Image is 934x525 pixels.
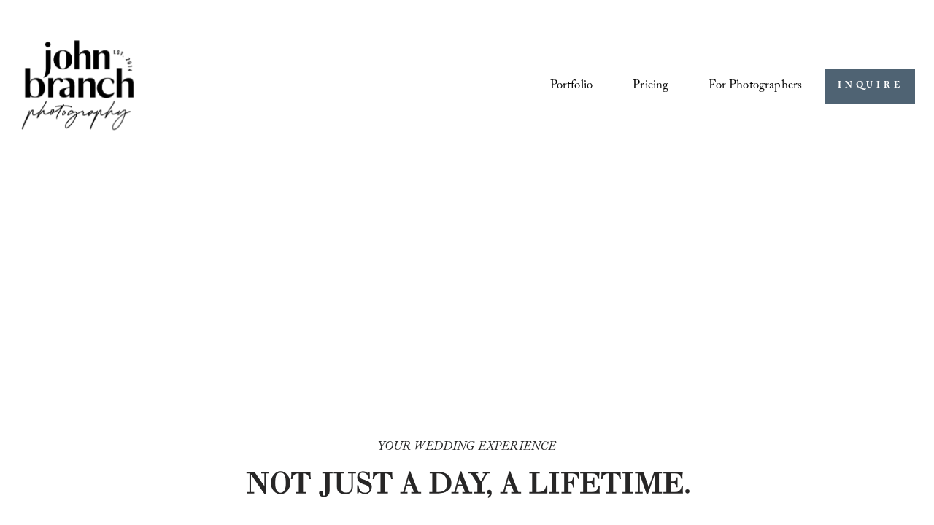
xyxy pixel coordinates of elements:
em: YOUR WEDDING EXPERIENCE [378,437,557,459]
span: For Photographers [709,74,802,98]
strong: NOT JUST A DAY, A LIFETIME. [245,464,691,501]
a: INQUIRE [825,69,915,104]
a: folder dropdown [709,73,802,100]
a: Pricing [633,73,668,100]
a: Portfolio [550,73,593,100]
img: John Branch IV Photography [19,37,137,136]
